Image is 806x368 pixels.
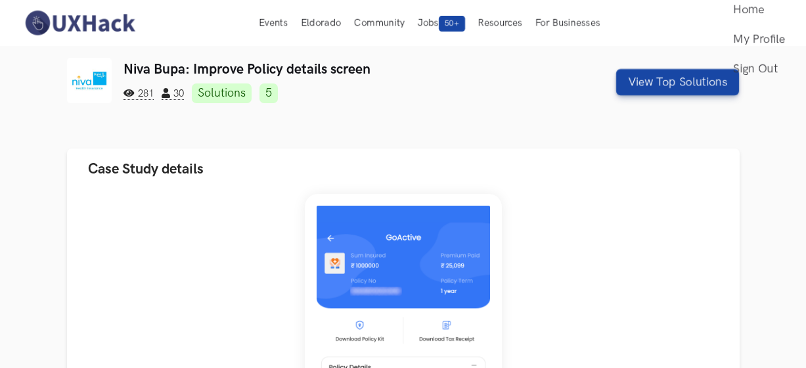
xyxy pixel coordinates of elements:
a: Sign Out [733,54,785,83]
span: 281 [123,88,154,100]
button: View Top Solutions [616,69,739,95]
a: My Profile [733,24,785,54]
button: Case Study details [67,149,740,190]
span: 30 [162,88,184,100]
a: 5 [259,83,278,103]
span: 50+ [439,16,465,32]
h3: Niva Bupa: Improve Policy details screen [123,61,568,78]
a: Solutions [192,83,252,103]
img: UXHack-logo.png [21,9,138,37]
img: Niva Bupa logo [67,58,112,103]
span: Case Study details [88,160,204,178]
